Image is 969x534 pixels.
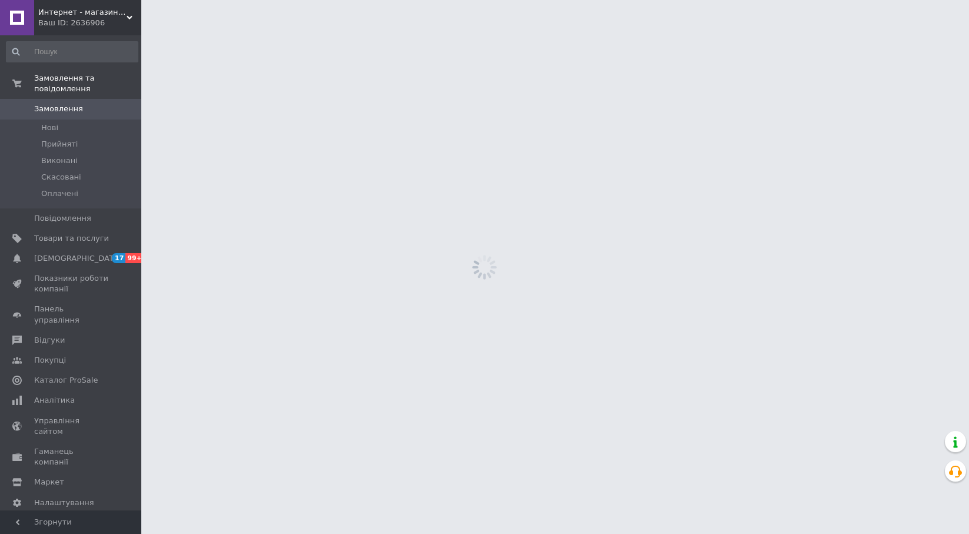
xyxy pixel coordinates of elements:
input: Пошук [6,41,138,62]
span: 99+ [125,253,145,263]
span: Нові [41,122,58,133]
span: Гаманець компанії [34,446,109,467]
span: Повідомлення [34,213,91,224]
span: Аналітика [34,395,75,406]
span: Маркет [34,477,64,487]
span: Товари та послуги [34,233,109,244]
span: Налаштування [34,497,94,508]
span: Скасовані [41,172,81,183]
span: Каталог ProSale [34,375,98,386]
span: Покупці [34,355,66,366]
span: Замовлення та повідомлення [34,73,141,94]
span: Интернет - магазин 24x7 [38,7,127,18]
span: Замовлення [34,104,83,114]
span: Оплачені [41,188,78,199]
span: Управління сайтом [34,416,109,437]
span: Панель управління [34,304,109,325]
span: Відгуки [34,335,65,346]
span: [DEMOGRAPHIC_DATA] [34,253,121,264]
span: 17 [112,253,125,263]
span: Показники роботи компанії [34,273,109,294]
div: Ваш ID: 2636906 [38,18,141,28]
span: Прийняті [41,139,78,150]
span: Виконані [41,155,78,166]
